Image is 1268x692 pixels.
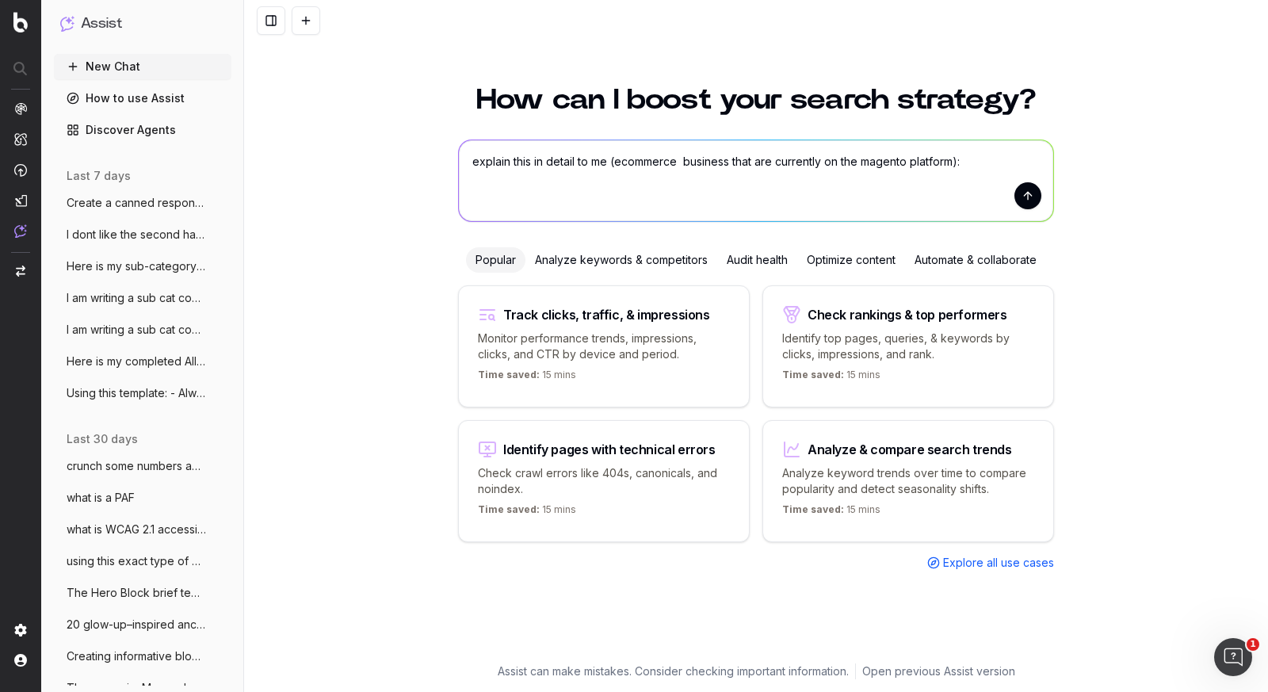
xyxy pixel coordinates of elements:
[525,247,717,273] div: Analyze keywords & competitors
[808,443,1012,456] div: Analyze & compare search trends
[54,580,231,606] button: The Hero Block brief template Engaging
[16,266,25,277] img: Switch project
[67,553,206,569] span: using this exact type of content templat
[67,168,131,184] span: last 7 days
[67,431,138,447] span: last 30 days
[782,331,1034,362] p: Identify top pages, queries, & keywords by clicks, impressions, and rank.
[67,195,206,211] span: Create a canned response from online fra
[717,247,797,273] div: Audit health
[782,465,1034,497] p: Analyze keyword trends over time to compare popularity and detect seasonality shifts.
[54,644,231,669] button: Creating informative block (of this leng
[67,490,135,506] span: what is a PAF
[67,227,206,243] span: I dont like the second half of this sent
[67,522,206,537] span: what is WCAG 2.1 accessibility requireme
[54,54,231,79] button: New Chat
[54,612,231,637] button: 20 glow-up–inspired anchor text lines fo
[54,380,231,406] button: Using this template: - Always use simple
[54,190,231,216] button: Create a canned response from online fra
[14,102,27,115] img: Analytics
[54,285,231,311] button: I am writing a sub cat content creation
[478,465,730,497] p: Check crawl errors like 404s, canonicals, and noindex.
[67,617,206,633] span: 20 glow-up–inspired anchor text lines fo
[54,549,231,574] button: using this exact type of content templat
[54,86,231,111] a: How to use Assist
[498,663,849,679] p: Assist can make mistakes. Consider checking important information.
[67,585,206,601] span: The Hero Block brief template Engaging
[60,13,225,35] button: Assist
[14,624,27,637] img: Setting
[782,503,844,515] span: Time saved:
[67,354,206,369] span: Here is my completed All BBQs content pa
[1214,638,1252,676] iframe: Intercom live chat
[54,117,231,143] a: Discover Agents
[54,317,231,342] button: I am writing a sub cat content creation
[14,163,27,177] img: Activation
[466,247,525,273] div: Popular
[478,369,540,380] span: Time saved:
[782,503,880,522] p: 15 mins
[54,254,231,279] button: Here is my sub-category content brief fo
[459,140,1053,221] textarea: explain this in detail to me (ecommerce business that are currently on the magento platform):
[478,503,540,515] span: Time saved:
[67,648,206,664] span: Creating informative block (of this leng
[81,13,122,35] h1: Assist
[905,247,1046,273] div: Automate & collaborate
[67,290,206,306] span: I am writing a sub cat content creation
[503,443,716,456] div: Identify pages with technical errors
[782,369,844,380] span: Time saved:
[14,224,27,238] img: Assist
[478,331,730,362] p: Monitor performance trends, impressions, clicks, and CTR by device and period.
[943,555,1054,571] span: Explore all use cases
[67,322,206,338] span: I am writing a sub cat content creation
[67,458,206,474] span: crunch some numbers and gather data to g
[862,663,1015,679] a: Open previous Assist version
[808,308,1007,321] div: Check rankings & top performers
[1247,638,1259,651] span: 1
[797,247,905,273] div: Optimize content
[478,369,576,388] p: 15 mins
[13,12,28,32] img: Botify logo
[54,453,231,479] button: crunch some numbers and gather data to g
[927,555,1054,571] a: Explore all use cases
[54,222,231,247] button: I dont like the second half of this sent
[14,132,27,146] img: Intelligence
[478,503,576,522] p: 15 mins
[458,86,1054,114] h1: How can I boost your search strategy?
[14,194,27,207] img: Studio
[54,485,231,510] button: what is a PAF
[54,349,231,374] button: Here is my completed All BBQs content pa
[782,369,880,388] p: 15 mins
[67,385,206,401] span: Using this template: - Always use simple
[67,258,206,274] span: Here is my sub-category content brief fo
[14,654,27,667] img: My account
[503,308,710,321] div: Track clicks, traffic, & impressions
[54,517,231,542] button: what is WCAG 2.1 accessibility requireme
[60,16,74,31] img: Assist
